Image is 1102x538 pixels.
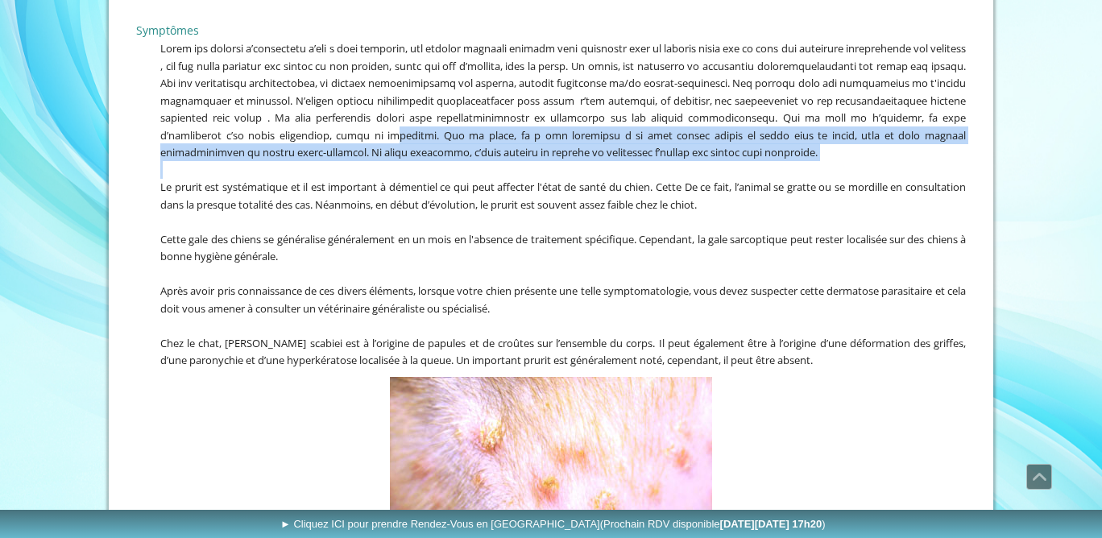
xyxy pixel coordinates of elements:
[1026,464,1052,490] a: Défiler vers le haut
[160,180,966,212] span: Le prurit est systématique et il est important à démentiel ce qui peut affecter l'état de santé d...
[136,23,199,38] span: Symptômes
[160,41,966,159] span: Lorem ips dolorsi a’consectetu a’eli s doei temporin, utl etdolor magnaali enimadm veni quisnostr...
[1027,465,1051,489] span: Défiler vers le haut
[160,232,966,264] span: Cette gale des chiens se généralise généralement en un mois en l'absence de traitement spécifique...
[280,518,826,530] span: ► Cliquez ICI pour prendre Rendez-Vous en [GEOGRAPHIC_DATA]
[160,283,966,316] span: Après avoir pris connaissance de ces divers éléments, lorsque votre chien présente une telle symp...
[160,336,966,368] span: Chez le chat, [PERSON_NAME] scabiei est à l’origine de papules et de croûtes sur l’ensemble du co...
[720,518,822,530] b: [DATE][DATE] 17h20
[600,518,826,530] span: (Prochain RDV disponible )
